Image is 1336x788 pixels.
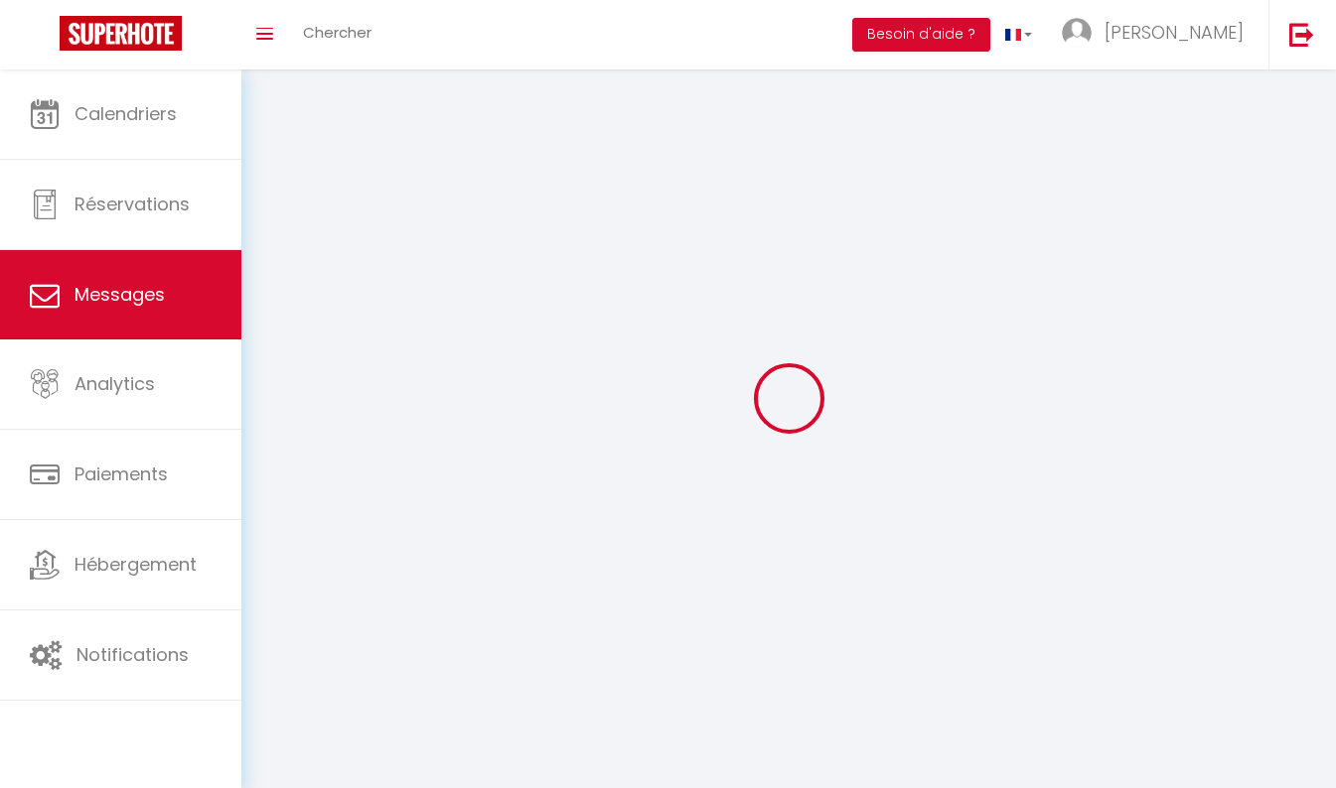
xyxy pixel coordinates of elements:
span: [PERSON_NAME] [1105,20,1244,45]
span: Notifications [76,642,189,667]
span: Chercher [303,22,371,43]
span: Messages [74,282,165,307]
iframe: Chat [1252,699,1321,773]
img: Super Booking [60,16,182,51]
span: Paiements [74,461,168,486]
span: Analytics [74,371,155,396]
span: Réservations [74,192,190,216]
button: Besoin d'aide ? [852,18,990,52]
span: Calendriers [74,101,177,126]
img: ... [1062,18,1092,48]
button: Ouvrir le widget de chat LiveChat [16,8,75,67]
span: Hébergement [74,552,197,577]
img: logout [1289,22,1314,47]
